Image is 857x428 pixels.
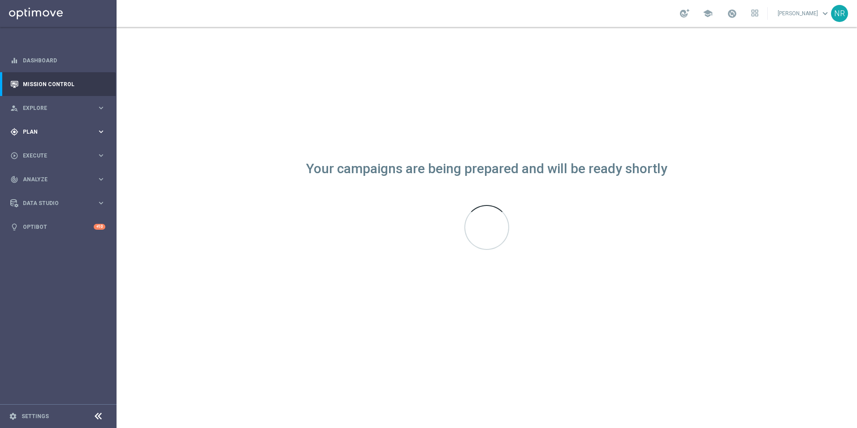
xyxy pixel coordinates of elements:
span: keyboard_arrow_down [820,9,830,18]
i: track_changes [10,175,18,183]
button: gps_fixed Plan keyboard_arrow_right [10,128,106,135]
i: keyboard_arrow_right [97,151,105,160]
span: Analyze [23,177,97,182]
button: play_circle_outline Execute keyboard_arrow_right [10,152,106,159]
i: equalizer [10,57,18,65]
button: lightbulb Optibot +10 [10,223,106,231]
i: settings [9,412,17,420]
div: Data Studio [10,199,97,207]
a: Optibot [23,215,94,239]
button: track_changes Analyze keyboard_arrow_right [10,176,106,183]
span: Plan [23,129,97,135]
span: Explore [23,105,97,111]
i: gps_fixed [10,128,18,136]
a: Dashboard [23,48,105,72]
div: Analyze [10,175,97,183]
div: NR [831,5,848,22]
a: Mission Control [23,72,105,96]
i: keyboard_arrow_right [97,104,105,112]
div: Plan [10,128,97,136]
i: keyboard_arrow_right [97,199,105,207]
div: +10 [94,224,105,230]
div: Execute [10,152,97,160]
i: play_circle_outline [10,152,18,160]
span: Execute [23,153,97,158]
div: Dashboard [10,48,105,72]
button: Data Studio keyboard_arrow_right [10,200,106,207]
span: school [703,9,713,18]
span: Data Studio [23,201,97,206]
div: Your campaigns are being prepared and will be ready shortly [306,165,667,173]
i: keyboard_arrow_right [97,127,105,136]
button: Mission Control [10,81,106,88]
button: equalizer Dashboard [10,57,106,64]
a: Settings [22,414,49,419]
div: Mission Control [10,72,105,96]
button: person_search Explore keyboard_arrow_right [10,105,106,112]
a: [PERSON_NAME]keyboard_arrow_down [777,7,831,20]
div: Explore [10,104,97,112]
i: keyboard_arrow_right [97,175,105,183]
div: Optibot [10,215,105,239]
i: person_search [10,104,18,112]
i: lightbulb [10,223,18,231]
